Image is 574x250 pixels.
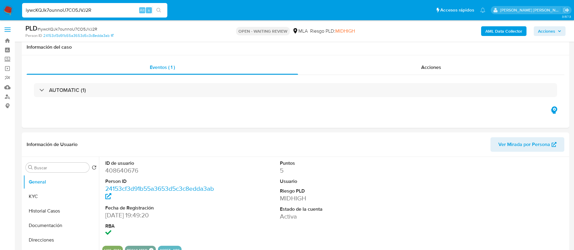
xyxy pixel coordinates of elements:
[23,204,99,218] button: Historial Casos
[34,83,557,97] div: AUTOMATIC (1)
[440,7,474,13] span: Accesos rápidos
[335,28,355,34] span: MIDHIGH
[27,44,564,50] h1: Información del caso
[534,26,566,36] button: Acciones
[280,166,390,175] dd: 5
[105,211,216,219] dd: [DATE] 19:49:20
[49,87,86,93] h3: AUTOMATIC (1)
[23,218,99,233] button: Documentación
[22,6,167,14] input: Buscar usuario o caso...
[280,212,390,221] dd: Activa
[28,165,33,170] button: Buscar
[481,26,526,36] button: AML Data Collector
[500,7,561,13] p: maria.acosta@mercadolibre.com
[280,160,390,167] dt: Puntos
[27,141,77,148] h1: Información de Usuario
[480,8,485,13] a: Notificaciones
[236,27,290,35] p: OPEN - WAITING REVIEW
[43,33,113,38] a: 24153cf3d91b55a3653d5c3c8edda3ab
[538,26,555,36] span: Acciones
[25,23,38,33] b: PLD
[280,178,390,185] dt: Usuario
[310,28,355,34] span: Riesgo PLD:
[292,28,308,34] div: MLA
[105,205,216,211] dt: Fecha de Registración
[38,26,97,32] span: # iywcKQJk7ounnoU7CO5JVJ2R
[490,137,564,152] button: Ver Mirada por Persona
[280,206,390,213] dt: Estado de la cuenta
[148,7,150,13] span: s
[34,165,87,170] input: Buscar
[23,233,99,247] button: Direcciones
[92,165,97,172] button: Volver al orden por defecto
[105,160,216,167] dt: ID de usuario
[140,7,145,13] span: Alt
[105,166,216,175] dd: 408640676
[421,64,441,71] span: Acciones
[105,223,216,229] dt: RBA
[280,188,390,194] dt: Riesgo PLD
[280,194,390,203] dd: MIDHIGH
[25,33,42,38] b: Person ID
[23,175,99,189] button: General
[498,137,550,152] span: Ver Mirada por Persona
[105,184,214,201] a: 24153cf3d91b55a3653d5c3c8edda3ab
[23,189,99,204] button: KYC
[563,7,569,13] a: Salir
[485,26,522,36] b: AML Data Collector
[150,64,175,71] span: Eventos ( 1 )
[105,178,216,185] dt: Person ID
[153,6,165,15] button: search-icon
